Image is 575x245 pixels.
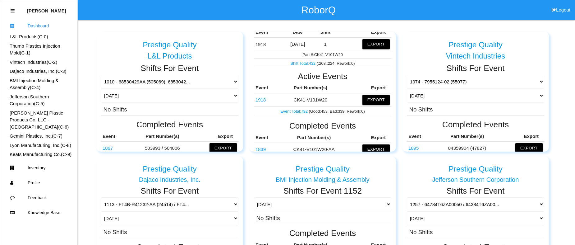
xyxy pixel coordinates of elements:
[291,61,317,66] a: Shift Total:432
[0,77,77,91] div: BMI Injection Molding & Assembly's Dashboard
[407,186,544,196] h2: Shifts For Event
[254,229,391,238] h2: Completed Events
[10,59,57,65] a: Vintech Industries(C-2)
[209,143,237,153] button: Export
[409,228,433,235] h3: No Shifts
[0,133,77,140] div: Gemini Plastics, Inc.'s Dashboard
[254,72,391,81] h2: Active Events
[254,133,273,143] th: Event
[101,35,238,60] a: Prestige Quality L&L Products
[313,37,337,51] td: 1
[280,83,341,93] th: Part Number(s)
[509,131,544,142] th: Export
[356,133,391,143] th: Export
[0,205,77,220] a: Knowledge Base
[103,228,127,235] h3: No Shifts
[255,147,266,152] a: 1839
[515,143,543,153] button: Export
[0,190,77,205] a: Feedback
[117,131,208,142] th: Part Number(s)
[255,107,390,114] p: (Good: 453 , Bad: 339 , Rework: 0 )
[0,18,77,33] a: Dashboard
[0,142,77,149] div: Lyon Manufacturing, Inc.'s Dashboard
[0,43,77,57] div: Thumb Plastics Injection Mold's Dashboard
[407,142,425,155] td: 84359904 (47827)
[10,68,67,74] a: Dajaco Industries, Inc.(C-3)
[407,176,544,183] div: Jefferson Southern Corporation
[362,39,390,49] button: Export
[254,160,391,183] a: Prestige Quality BMI Injection Molding & Assembly
[0,160,77,175] a: Inventory
[0,175,77,190] a: Profile
[254,27,282,37] th: Event
[208,131,238,142] th: Export
[425,131,510,142] th: Part Number(s)
[407,120,544,129] h2: Completed Events
[254,186,391,196] h2: Shifts For Event 1152
[101,142,117,155] td: 503993 / 504006
[0,33,77,40] div: L&L Products's Dashboard
[27,3,66,13] p: Kim Osborn
[254,143,273,156] td: CK41-V101W20-AA
[101,131,117,142] th: Event
[255,59,390,66] p: ( : 208 , : 224 , Rework: 0 )
[10,152,71,157] a: Keats Manufacturing Co.(C-9)
[282,37,313,51] td: [DATE]
[280,109,309,114] a: Event Total:792
[256,214,280,221] h3: No Shifts
[341,83,391,93] th: Export
[273,143,356,156] td: CK41-V101W20-AA
[143,40,197,49] h5: Prestige Quality
[362,144,390,154] button: Export
[407,35,544,60] a: Prestige Quality Vintech Industries
[362,95,390,105] button: Export
[10,133,62,139] a: Gemini Plastics, Inc.(C-7)
[10,43,60,56] a: Thumb Plastics Injection Mold(C-1)
[101,52,238,60] div: L&L Products
[101,176,238,183] div: Dajaco Industries, Inc.
[10,94,49,106] a: Jefferson Southern Corporation(C-5)
[101,160,238,183] a: Prestige Quality Dajaco Industries, Inc.
[407,52,544,60] div: Vintech Industries
[0,93,77,107] div: Jefferson Southern Corporation's Dashboard
[103,145,113,151] a: 1897
[255,97,266,102] a: 1918
[254,51,391,59] td: Part #: CK41-V101W20
[10,78,59,90] a: BMI Injection Molding & Assembly(C-4)
[10,110,69,130] a: [PERSON_NAME] Plastic Products Co. LLC - [GEOGRAPHIC_DATA](C-6)
[0,68,77,75] div: Dajaco Industries, Inc.'s Dashboard
[254,121,391,130] h2: Completed Events
[254,37,282,51] td: CK41-V101W20
[407,131,425,142] th: Event
[254,93,280,106] td: CK41-V101W20
[101,64,238,73] h2: Shifts For Event
[407,160,544,183] a: Prestige Quality Jefferson Southern Corporation
[296,165,350,173] h5: Prestige Quality
[10,143,71,148] a: Lyon Manufacturing, Inc.(C-8)
[408,145,419,151] a: 1895
[117,142,208,155] td: 503993 / 504006
[407,64,544,73] h2: Shifts For Event
[101,120,238,129] h2: Completed Events
[448,165,503,173] h5: Prestige Quality
[254,176,391,183] div: BMI Injection Molding & Assembly
[0,59,77,66] div: Vintech Industries's Dashboard
[425,142,510,155] td: 84359904 (47827)
[254,83,280,93] th: Event
[337,27,391,37] th: Export
[280,93,341,106] td: CK41-V101W20
[448,40,503,49] h5: Prestige Quality
[0,110,77,131] div: Wright Plastic Products Co. LLC - Sheridan's Dashboard
[0,151,77,158] div: Keats Manufacturing Co.'s Dashboard
[282,27,313,37] th: Date
[11,3,15,18] div: Close
[273,133,356,143] th: Part Number(s)
[10,34,48,39] a: L&L Products(C-0)
[143,165,197,173] h5: Prestige Quality
[101,186,238,196] h2: Shifts For Event
[103,105,127,113] h3: No Shifts
[409,105,433,113] h3: No Shifts
[313,27,337,37] th: Shift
